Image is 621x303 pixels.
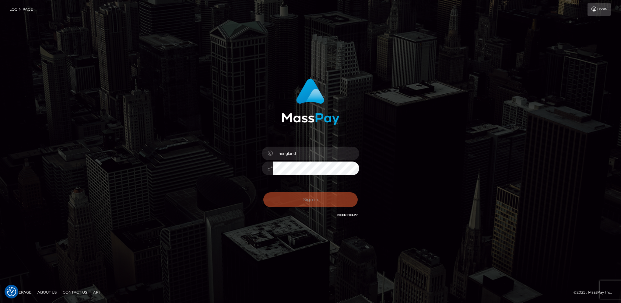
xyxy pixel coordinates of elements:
a: Login [588,3,611,16]
img: Revisit consent button [7,287,16,296]
a: Login Page [9,3,33,16]
a: Need Help? [337,213,358,217]
button: Consent Preferences [7,287,16,296]
a: Homepage [7,287,34,297]
input: Username... [273,147,359,160]
div: © 2025 , MassPay Inc. [574,289,616,296]
a: Contact Us [60,287,89,297]
img: MassPay Login [282,79,339,125]
a: API [91,287,102,297]
a: About Us [35,287,59,297]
